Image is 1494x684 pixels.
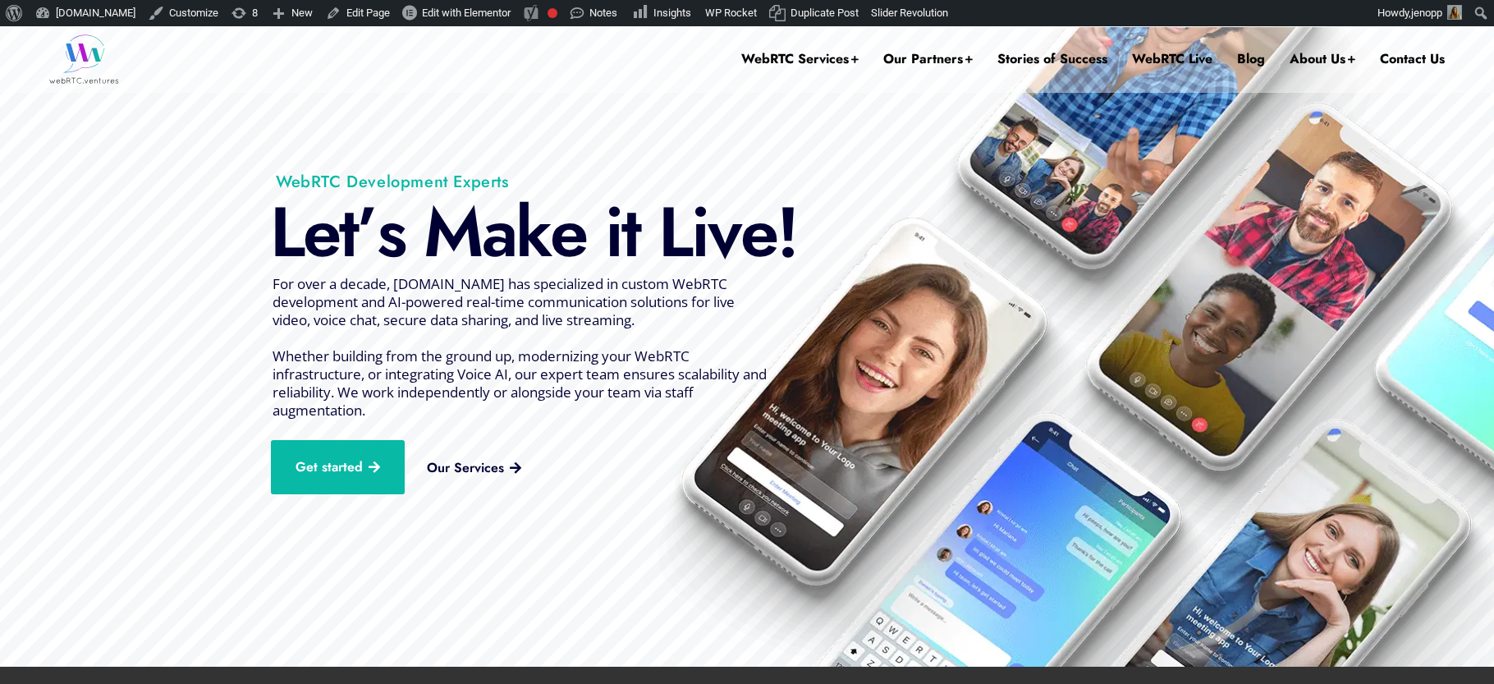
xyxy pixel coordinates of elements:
div: M [424,195,482,269]
div: L [270,195,303,269]
div: i [691,195,708,269]
span: jenopp [1411,7,1442,19]
div: e [303,195,339,269]
div: s [377,195,405,269]
div: ! [777,195,797,269]
span: Edit with Elementor [422,7,511,19]
div: v [708,195,740,269]
a: Contact Us [1380,26,1445,92]
a: Get started [271,440,405,494]
div: i [605,195,621,269]
a: Stories of Success [997,26,1107,92]
span: Whether building from the ground up, modernizing your WebRTC infrastructure, or integrating Voice... [273,347,767,420]
div: k [516,195,550,269]
a: Our Services [402,448,546,488]
div: L [658,195,691,269]
h1: WebRTC Development Experts [227,172,767,192]
div: a [482,195,516,269]
span: Insights [653,7,691,19]
a: Our Partners [883,26,973,92]
div: e [550,195,586,269]
span: Slider Revolution [871,7,948,19]
div: e [740,195,777,269]
a: WebRTC Live [1132,26,1212,92]
div: ’ [357,195,377,269]
a: WebRTC Services [741,26,859,92]
div: t [621,195,639,269]
div: t [339,195,357,269]
div: Needs improvement [548,8,557,18]
img: WebRTC.ventures [49,34,119,84]
a: Blog [1237,26,1265,92]
a: About Us [1290,26,1355,92]
span: For over a decade, [DOMAIN_NAME] has specialized in custom WebRTC development and AI-powered real... [273,274,767,420]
